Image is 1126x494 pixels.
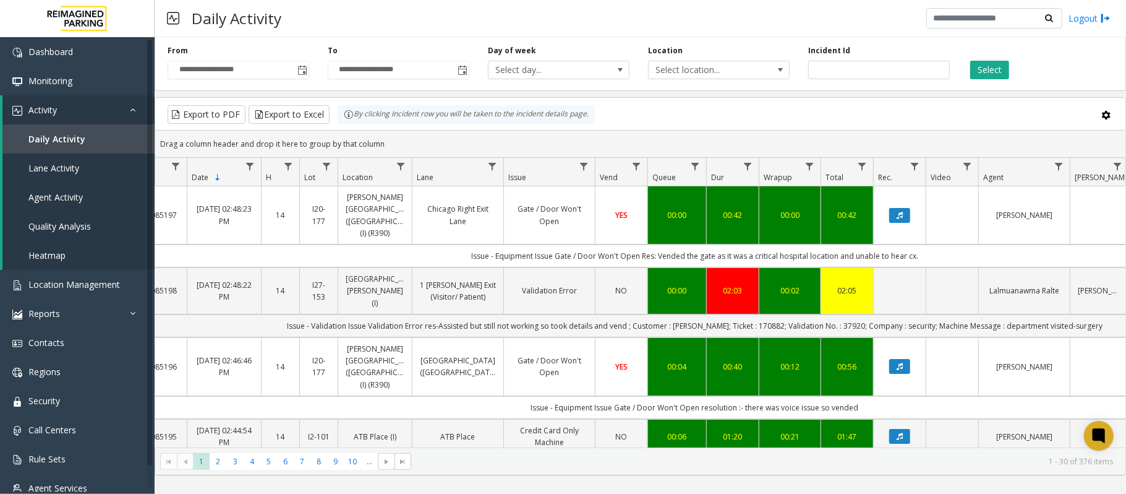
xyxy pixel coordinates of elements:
[260,453,277,470] span: Page 5
[986,361,1062,373] a: [PERSON_NAME]
[931,172,951,183] span: Video
[192,172,208,183] span: Date
[343,172,373,183] span: Location
[12,397,22,407] img: 'icon'
[145,209,179,221] a: 4085197
[168,158,184,175] a: Id Filter Menu
[655,209,699,221] div: 00:00
[12,455,22,465] img: 'icon'
[648,45,683,56] label: Location
[1101,12,1111,25] img: logout
[808,45,850,56] label: Incident Id
[28,424,76,436] span: Call Centers
[600,172,618,183] span: Vend
[714,209,751,221] div: 00:42
[2,183,155,212] a: Agent Activity
[488,45,536,56] label: Day of week
[511,203,587,227] a: Gate / Door Won't Open
[711,172,724,183] span: Dur
[393,158,409,175] a: Location Filter Menu
[346,191,404,239] a: [PERSON_NAME][GEOGRAPHIC_DATA] ([GEOGRAPHIC_DATA]) (I) (R390)
[269,361,292,373] a: 14
[344,453,361,470] span: Page 10
[168,45,188,56] label: From
[12,368,22,378] img: 'icon'
[28,220,91,232] span: Quality Analysis
[616,285,628,296] span: NO
[652,172,676,183] span: Queue
[12,48,22,58] img: 'icon'
[382,457,391,467] span: Go to the next page
[395,453,411,470] span: Go to the last page
[28,191,83,203] span: Agent Activity
[488,61,601,79] span: Select day...
[655,431,699,443] div: 00:06
[829,285,866,297] div: 02:05
[714,285,751,297] div: 02:03
[616,431,628,442] span: NO
[2,212,155,241] a: Quality Analysis
[417,172,433,183] span: Lane
[307,431,330,443] a: I2-101
[655,361,699,373] a: 00:04
[420,355,496,378] a: [GEOGRAPHIC_DATA] ([GEOGRAPHIC_DATA])
[145,361,179,373] a: 4085196
[12,280,22,290] img: 'icon'
[649,61,761,79] span: Select location...
[145,285,179,297] a: 4085198
[740,158,756,175] a: Dur Filter Menu
[829,209,866,221] div: 00:42
[825,172,843,183] span: Total
[295,61,309,79] span: Toggle popup
[2,95,155,124] a: Activity
[28,279,120,290] span: Location Management
[983,172,1004,183] span: Agent
[420,431,496,443] a: ATB Place
[195,203,254,227] a: [DATE] 02:48:23 PM
[227,453,244,470] span: Page 3
[186,3,288,33] h3: Daily Activity
[714,361,751,373] a: 00:40
[28,162,79,174] span: Lane Activity
[28,133,85,145] span: Daily Activity
[603,361,640,373] a: YES
[878,172,892,183] span: Rec.
[338,105,595,124] div: By clicking Incident row you will be taken to the incident details page.
[12,339,22,349] img: 'icon'
[419,456,1113,467] kendo-pager-info: 1 - 30 of 376 items
[242,158,258,175] a: Date Filter Menu
[714,431,751,443] div: 01:20
[455,61,469,79] span: Toggle popup
[687,158,704,175] a: Queue Filter Menu
[655,285,699,297] a: 00:00
[378,453,395,470] span: Go to the next page
[767,431,813,443] div: 00:21
[12,310,22,319] img: 'icon'
[210,453,226,470] span: Page 2
[1078,285,1121,297] a: [PERSON_NAME]
[767,209,813,221] a: 00:00
[28,104,57,116] span: Activity
[168,105,245,124] button: Export to PDF
[294,453,310,470] span: Page 7
[906,158,923,175] a: Rec. Filter Menu
[328,45,338,56] label: To
[398,457,408,467] span: Go to the last page
[167,3,179,33] img: pageIcon
[615,362,628,372] span: YES
[12,77,22,87] img: 'icon'
[346,343,404,391] a: [PERSON_NAME][GEOGRAPHIC_DATA] ([GEOGRAPHIC_DATA]) (I) (R390)
[346,273,404,309] a: [GEOGRAPHIC_DATA][PERSON_NAME] (I)
[361,453,378,470] span: Page 11
[959,158,976,175] a: Video Filter Menu
[986,431,1062,443] a: [PERSON_NAME]
[193,453,210,470] span: Page 1
[1068,12,1111,25] a: Logout
[576,158,592,175] a: Issue Filter Menu
[269,285,292,297] a: 14
[970,61,1009,79] button: Select
[986,209,1062,221] a: [PERSON_NAME]
[195,279,254,303] a: [DATE] 02:48:22 PM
